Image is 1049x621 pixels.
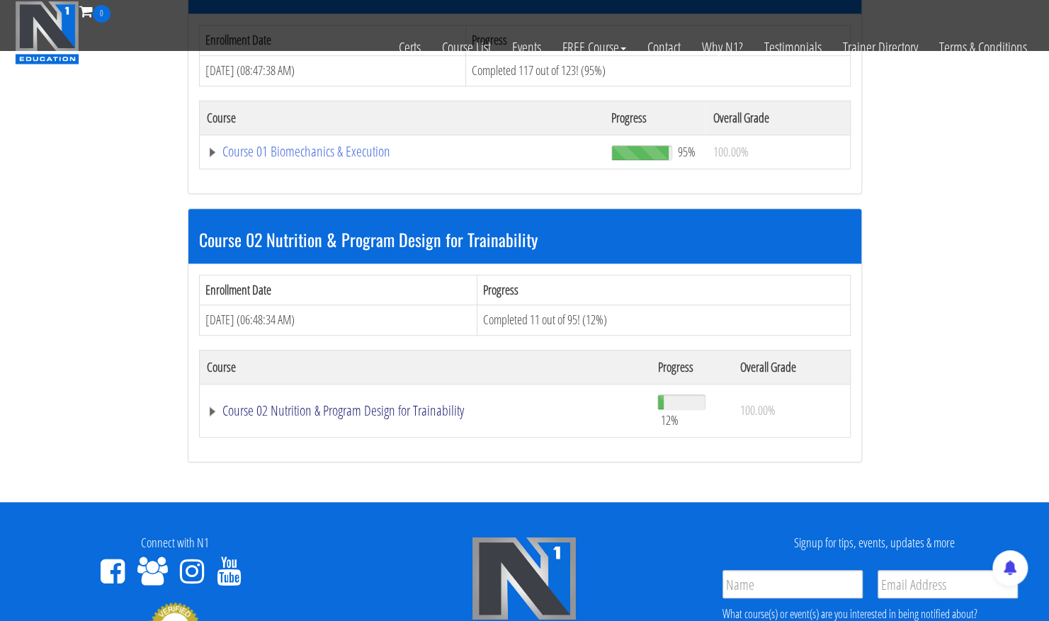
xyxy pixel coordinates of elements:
[388,23,431,72] a: Certs
[677,144,695,159] span: 95%
[207,144,598,159] a: Course 01 Biomechanics & Execution
[199,275,477,305] th: Enrollment Date
[15,1,79,64] img: n1-education
[199,101,604,135] th: Course
[604,101,705,135] th: Progress
[11,536,339,550] h4: Connect with N1
[878,570,1018,598] input: Email Address
[79,1,110,21] a: 0
[199,350,650,384] th: Course
[477,275,850,305] th: Progress
[477,305,850,336] td: Completed 11 out of 95! (12%)
[650,350,732,384] th: Progress
[93,5,110,23] span: 0
[733,384,850,437] td: 100.00%
[705,101,850,135] th: Overall Grade
[431,23,501,72] a: Course List
[722,570,863,598] input: Name
[552,23,637,72] a: FREE Course
[754,23,832,72] a: Testimonials
[199,305,477,336] td: [DATE] (06:48:34 AM)
[637,23,691,72] a: Contact
[705,135,850,169] td: 100.00%
[691,23,754,72] a: Why N1?
[733,350,850,384] th: Overall Grade
[660,412,678,428] span: 12%
[501,23,552,72] a: Events
[929,23,1038,72] a: Terms & Conditions
[710,536,1038,550] h4: Signup for tips, events, updates & more
[199,230,851,249] h3: Course 02 Nutrition & Program Design for Trainability
[832,23,929,72] a: Trainer Directory
[207,404,644,418] a: Course 02 Nutrition & Program Design for Trainability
